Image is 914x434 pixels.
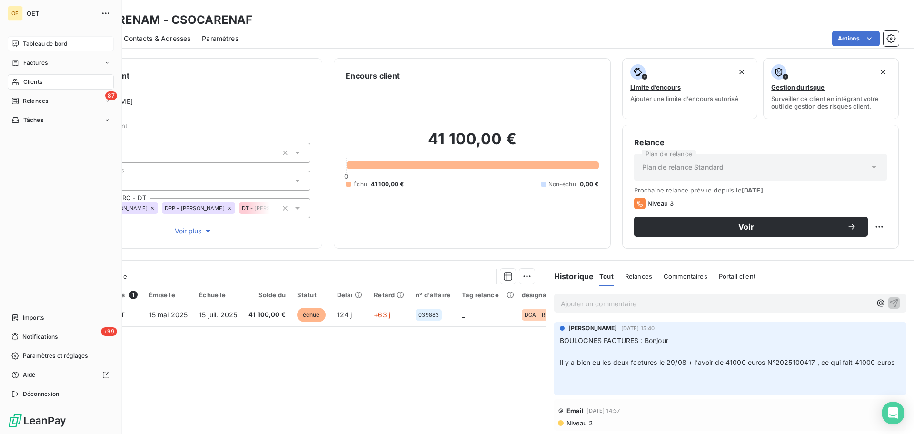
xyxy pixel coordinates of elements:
button: Actions [832,31,880,46]
div: Solde dû [248,291,286,299]
span: Imports [23,313,44,322]
span: Surveiller ce client en intégrant votre outil de gestion des risques client. [771,95,891,110]
span: Contacts & Adresses [124,34,190,43]
span: DT - [PERSON_NAME] [242,205,298,211]
div: Statut [297,291,326,299]
button: Voir [634,217,868,237]
span: Échu [353,180,367,189]
span: Niveau 3 [647,200,674,207]
span: 41 100,00 € [248,310,286,320]
span: Prochaine relance prévue depuis le [634,186,887,194]
span: BOULOGNES FACTURES : Bonjour [560,336,668,344]
span: Déconnexion [23,390,60,398]
span: [DATE] [742,186,763,194]
img: Logo LeanPay [8,413,67,428]
span: Voir plus [175,226,213,236]
span: Tout [599,273,614,280]
span: Tâches [23,116,43,124]
h6: Historique [546,271,594,282]
h6: Informations client [58,70,310,81]
span: Paramètres et réglages [23,352,88,360]
button: Voir plus [77,226,310,236]
span: Tableau de bord [23,40,67,48]
span: +99 [101,327,117,336]
span: Portail client [719,273,755,280]
span: Relances [23,97,48,105]
span: Il y a bien eu les deux factures le 29/08 + l’avoir de 41000 euros N°2025100417 , ce qui fait 410... [560,358,895,366]
h6: Encours client [346,70,400,81]
span: [PERSON_NAME] [568,324,617,333]
span: 15 mai 2025 [149,311,188,319]
div: Échue le [199,291,237,299]
span: [DATE] 15:40 [621,325,655,331]
span: 124 j [337,311,352,319]
span: Email [566,407,584,414]
span: +63 j [374,311,390,319]
span: [DATE] 14:37 [586,408,620,414]
h6: Relance [634,137,887,148]
div: n° d'affaire [416,291,450,299]
span: DPP - [PERSON_NAME] [165,205,225,211]
h2: 41 100,00 € [346,130,598,158]
div: Délai [337,291,363,299]
div: OE [8,6,23,21]
span: Commentaires [664,273,707,280]
span: 0 [344,172,348,180]
span: OET [27,10,95,17]
span: Paramètres [202,34,238,43]
div: Open Intercom Messenger [882,402,904,424]
span: Voir [646,223,847,231]
span: DGA - RÉALISATION ÉLECTRIQUE EDAS N°10 & 14 À [525,312,566,318]
span: 15 juil. 2025 [199,311,237,319]
span: Gestion du risque [771,83,825,91]
span: 0,00 € [580,180,599,189]
span: 87 [105,91,117,100]
span: 039883 [418,312,439,318]
h3: SOCARENAM - CSOCARENAF [84,11,252,29]
button: Limite d’encoursAjouter une limite d’encours autorisé [622,58,758,119]
div: désignation [522,291,569,299]
div: Retard [374,291,404,299]
span: Aide [23,371,36,379]
span: 41 100,00 € [371,180,404,189]
span: Clients [23,78,42,86]
div: Tag relance [462,291,510,299]
span: Factures [23,59,48,67]
span: _ [462,311,465,319]
span: Relances [625,273,652,280]
span: Limite d’encours [630,83,681,91]
button: Gestion du risqueSurveiller ce client en intégrant votre outil de gestion des risques client. [763,58,899,119]
span: Ajouter une limite d’encours autorisé [630,95,738,102]
span: Non-échu [548,180,576,189]
input: Ajouter une valeur [270,204,278,212]
span: Plan de relance Standard [642,162,724,172]
span: Notifications [22,333,58,341]
a: Aide [8,367,114,383]
span: Niveau 2 [566,419,593,427]
span: 1 [129,291,138,299]
span: Propriétés Client [77,122,310,135]
div: Émise le [149,291,188,299]
span: échue [297,308,326,322]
